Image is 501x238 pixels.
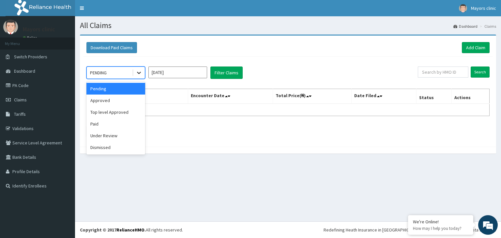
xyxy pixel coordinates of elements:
[86,130,145,141] div: Under Review
[453,23,478,29] a: Dashboard
[210,67,243,79] button: Filter Claims
[80,227,146,233] strong: Copyright © 2017 .
[478,23,496,29] li: Claims
[86,106,145,118] div: Top level Approved
[417,89,451,104] th: Status
[352,89,417,104] th: Date Filed
[80,21,496,30] h1: All Claims
[116,227,144,233] a: RelianceHMO
[471,5,496,11] span: Mayors clinic
[324,227,496,233] div: Redefining Heath Insurance in [GEOGRAPHIC_DATA] using Telemedicine and Data Science!
[23,36,38,40] a: Online
[451,89,489,104] th: Actions
[23,26,55,32] p: Mayors clinic
[413,226,468,231] p: How may I help you today?
[14,111,26,117] span: Tariffs
[86,141,145,153] div: Dismissed
[459,4,467,12] img: User Image
[188,89,273,104] th: Encounter Date
[413,219,468,225] div: We're Online!
[14,97,27,103] span: Claims
[86,118,145,130] div: Paid
[3,20,18,34] img: User Image
[75,221,501,238] footer: All rights reserved.
[86,42,137,53] button: Download Paid Claims
[462,42,490,53] a: Add Claim
[86,83,145,95] div: Pending
[418,67,468,78] input: Search by HMO ID
[14,68,35,74] span: Dashboard
[14,54,47,60] span: Switch Providers
[273,89,352,104] th: Total Price(₦)
[148,67,207,78] input: Select Month and Year
[90,69,107,76] div: PENDING
[471,67,490,78] input: Search
[86,95,145,106] div: Approved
